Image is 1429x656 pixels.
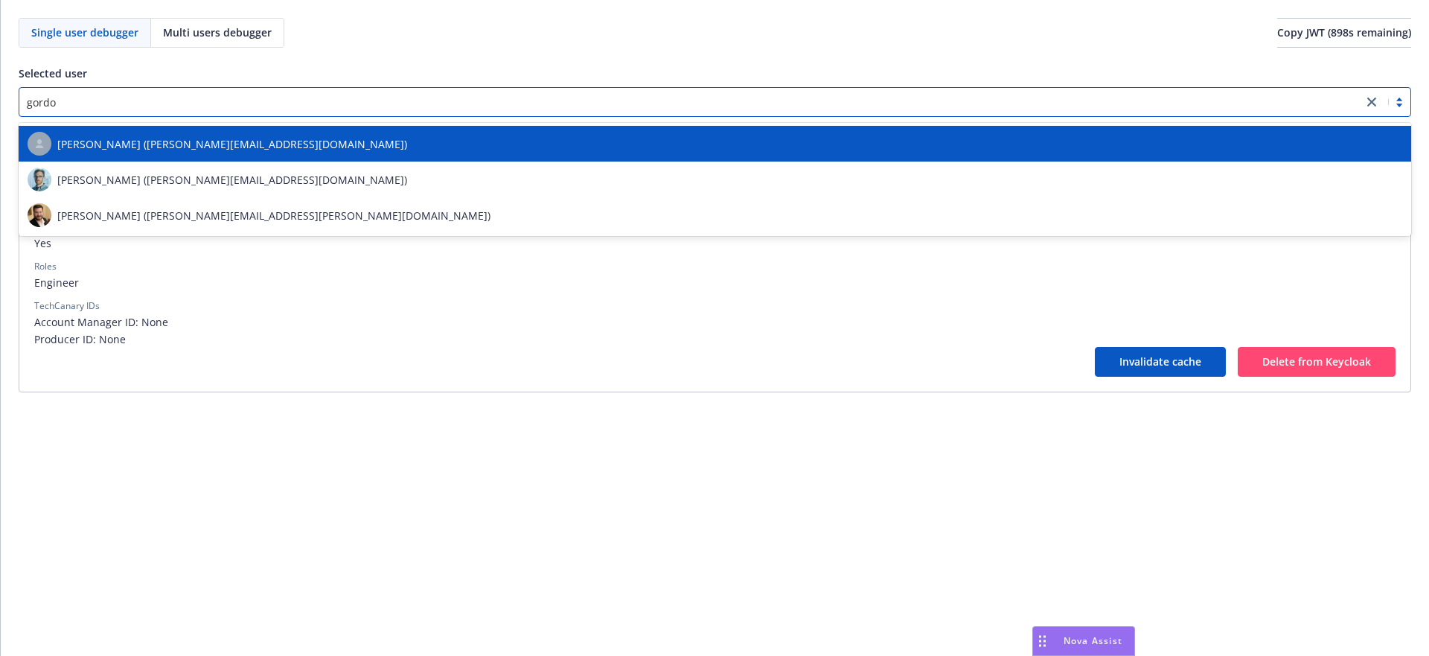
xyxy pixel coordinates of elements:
span: Multi users debugger [163,25,272,40]
span: Delete from Keycloak [1262,354,1371,369]
button: Copy JWT (898s remaining) [1277,18,1411,48]
a: close [1363,93,1381,111]
button: Nova Assist [1032,626,1135,656]
div: Drag to move [1033,627,1052,655]
img: photo [28,168,51,191]
img: photo [28,203,51,227]
span: [PERSON_NAME] ([PERSON_NAME][EMAIL_ADDRESS][DOMAIN_NAME]) [57,172,407,188]
span: Selected user [19,66,87,80]
div: TechCanary IDs [34,299,100,313]
span: [PERSON_NAME] ([PERSON_NAME][EMAIL_ADDRESS][PERSON_NAME][DOMAIN_NAME]) [57,208,490,223]
span: [PERSON_NAME] ([PERSON_NAME][EMAIL_ADDRESS][DOMAIN_NAME]) [57,136,407,152]
span: Copy JWT ( 898 s remaining) [1277,25,1411,39]
div: Roles [34,260,57,273]
span: Engineer [34,275,1396,290]
span: Invalidate cache [1119,354,1201,369]
span: Yes [34,235,1396,251]
span: Producer ID: None [34,331,1396,347]
button: Invalidate cache [1095,347,1226,377]
span: Single user debugger [31,25,138,40]
span: Nova Assist [1064,634,1122,647]
button: Delete from Keycloak [1238,347,1396,377]
span: Account Manager ID: None [34,314,1396,330]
